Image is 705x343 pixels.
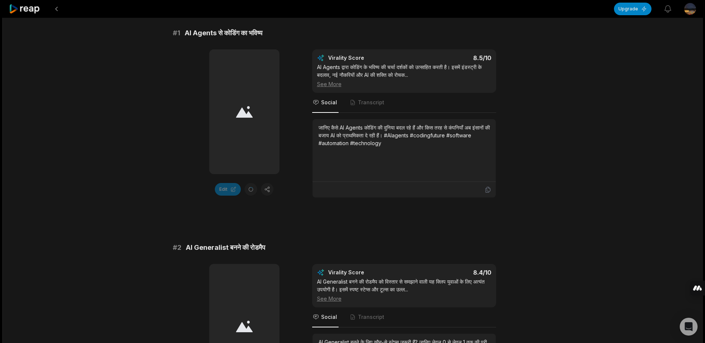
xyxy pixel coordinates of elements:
nav: Tabs [312,93,496,113]
div: AI Agents द्वारा कोडिंग के भविष्य की चर्चा दर्शकों को उत्साहित करती है। इसमें इंडस्ट्री के बदलाव,... [317,63,491,88]
div: Virality Score [328,269,408,276]
div: See More [317,80,491,88]
nav: Tabs [312,307,496,327]
div: See More [317,295,491,303]
div: 8.4 /10 [411,269,491,276]
span: Social [321,99,337,106]
div: 8.5 /10 [411,54,491,62]
span: Transcript [358,313,384,321]
span: # 2 [173,242,181,253]
span: Social [321,313,337,321]
span: AI Agents से कोडिंग का भविष्य [185,28,262,38]
div: AI Generalist बनने की रोडमैप को विस्तार से समझाने वाली यह क्लिप युवाओं के लिए अत्यंत उपयोगी है। इ... [317,278,491,303]
button: Upgrade [614,3,651,15]
span: AI Generalist बनने की रोडमैप [186,242,265,253]
div: Open Intercom Messenger [680,318,698,336]
span: Transcript [358,99,384,106]
span: # 1 [173,28,180,38]
button: Edit [215,183,241,196]
div: जानिए कैसे AI Agents कोडिंग की दुनिया बदल रहे हैं और किस तरह से कंपनियाँ अब इंसानों की बजाय AI को... [318,124,490,147]
div: Virality Score [328,54,408,62]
